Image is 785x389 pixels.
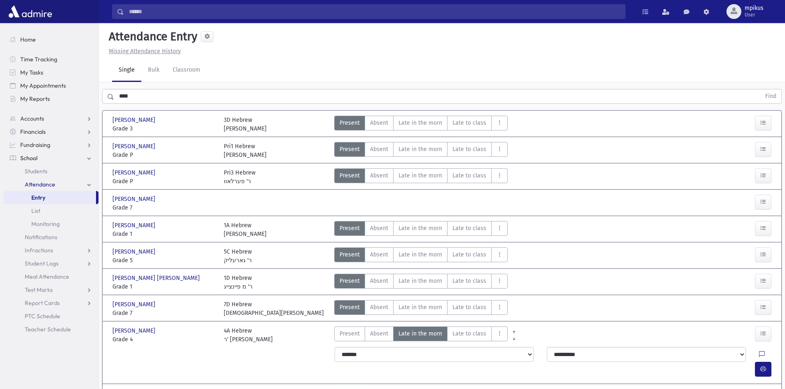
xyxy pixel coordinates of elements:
[25,233,57,241] span: Notifications
[334,274,508,291] div: AttTypes
[3,66,98,79] a: My Tasks
[112,335,216,344] span: Grade 4
[224,247,252,265] div: 5C Hebrew ר' גארעליק
[3,310,98,323] a: PTC Schedule
[760,89,781,103] button: Find
[452,145,486,154] span: Late to class
[334,247,508,265] div: AttTypes
[112,142,157,151] span: [PERSON_NAME]
[20,69,43,76] span: My Tasks
[20,82,66,89] span: My Appointments
[3,257,98,270] a: Student Logs
[398,329,442,338] span: Late in the morn
[3,92,98,105] a: My Reports
[3,138,98,151] a: Fundraising
[452,277,486,285] span: Late to class
[112,116,157,124] span: [PERSON_NAME]
[112,177,216,186] span: Grade P
[340,171,360,180] span: Present
[3,151,98,165] a: School
[3,270,98,283] a: Meal Attendance
[340,277,360,285] span: Present
[112,151,216,159] span: Grade P
[452,119,486,127] span: Late to class
[20,141,50,149] span: Fundraising
[25,247,53,254] span: Infractions
[398,224,442,233] span: Late in the morn
[20,154,37,162] span: School
[370,277,388,285] span: Absent
[340,303,360,312] span: Present
[398,303,442,312] span: Late in the morn
[340,119,360,127] span: Present
[452,303,486,312] span: Late to class
[112,124,216,133] span: Grade 3
[7,3,54,20] img: AdmirePro
[31,194,45,201] span: Entry
[334,221,508,238] div: AttTypes
[112,300,157,309] span: [PERSON_NAME]
[3,165,98,178] a: Students
[25,286,53,293] span: Test Marks
[112,309,216,317] span: Grade 7
[31,220,60,228] span: Monitoring
[340,145,360,154] span: Present
[452,171,486,180] span: Late to class
[334,300,508,317] div: AttTypes
[25,168,47,175] span: Students
[112,59,141,82] a: Single
[3,217,98,231] a: Monitoring
[3,283,98,296] a: Test Marks
[105,30,197,44] h5: Attendance Entry
[25,299,60,307] span: Report Cards
[398,277,442,285] span: Late in the morn
[20,36,36,43] span: Home
[452,250,486,259] span: Late to class
[109,48,181,55] u: Missing Attendance History
[3,244,98,257] a: Infractions
[340,329,360,338] span: Present
[334,326,508,344] div: AttTypes
[25,326,71,333] span: Teacher Schedule
[224,116,267,133] div: 3D Hebrew [PERSON_NAME]
[112,256,216,265] span: Grade 5
[112,203,216,212] span: Grade 7
[112,195,157,203] span: [PERSON_NAME]
[370,250,388,259] span: Absent
[3,33,98,46] a: Home
[31,207,40,214] span: List
[25,312,60,320] span: PTC Schedule
[452,329,486,338] span: Late to class
[3,112,98,125] a: Accounts
[452,224,486,233] span: Late to class
[370,329,388,338] span: Absent
[20,95,50,102] span: My Reports
[745,12,764,18] span: User
[166,59,207,82] a: Classroom
[25,273,69,280] span: Meal Attendance
[398,119,442,127] span: Late in the morn
[112,326,157,335] span: [PERSON_NAME]
[334,168,508,186] div: AttTypes
[398,250,442,259] span: Late in the morn
[398,145,442,154] span: Late in the morn
[334,142,508,159] div: AttTypes
[105,48,181,55] a: Missing Attendance History
[3,323,98,336] a: Teacher Schedule
[3,204,98,217] a: List
[370,145,388,154] span: Absent
[224,274,253,291] div: 1D Hebrew ר' מ פיינצייג
[112,247,157,256] span: [PERSON_NAME]
[224,168,255,186] div: Pri3 Hebrew ר' פערלאוו
[20,115,44,122] span: Accounts
[334,116,508,133] div: AttTypes
[745,5,764,12] span: mpikus
[20,128,46,135] span: Financials
[340,250,360,259] span: Present
[3,125,98,138] a: Financials
[141,59,166,82] a: Bulk
[224,221,267,238] div: 1A Hebrew [PERSON_NAME]
[370,224,388,233] span: Absent
[112,168,157,177] span: [PERSON_NAME]
[224,326,273,344] div: 4A Hebrew ר' [PERSON_NAME]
